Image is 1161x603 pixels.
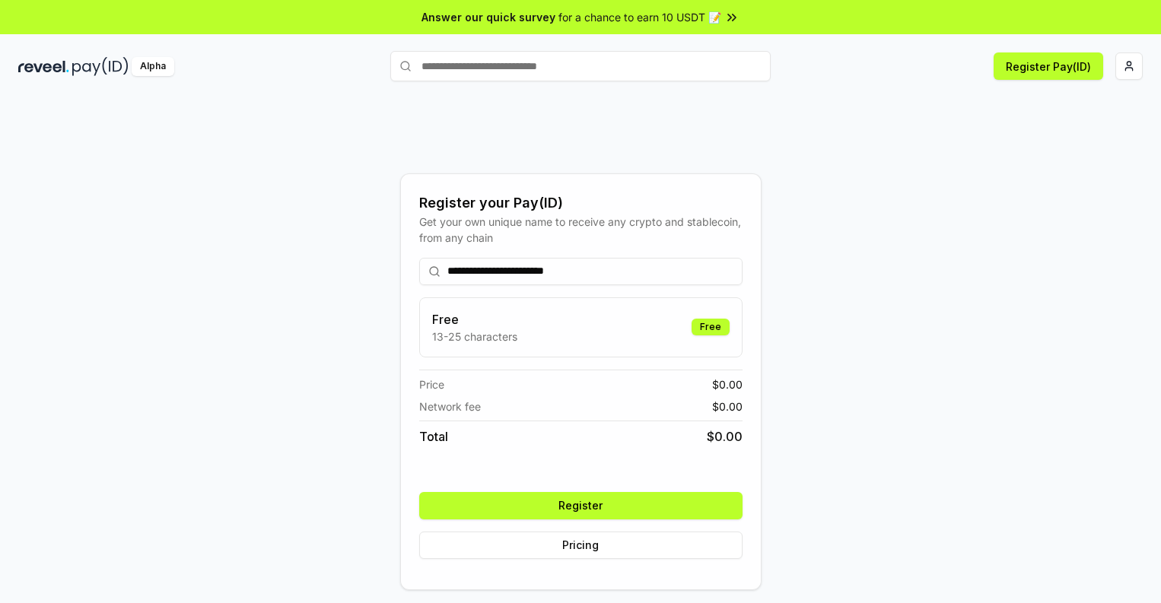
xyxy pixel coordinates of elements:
[432,328,517,344] p: 13-25 characters
[558,9,721,25] span: for a chance to earn 10 USDT 📝
[707,427,743,446] span: $ 0.00
[419,376,444,392] span: Price
[419,192,743,214] div: Register your Pay(ID)
[419,214,743,246] div: Get your own unique name to receive any crypto and stablecoin, from any chain
[692,319,730,335] div: Free
[419,532,743,559] button: Pricing
[421,9,555,25] span: Answer our quick survey
[432,310,517,328] h3: Free
[419,427,448,446] span: Total
[18,57,69,76] img: reveel_dark
[994,52,1103,80] button: Register Pay(ID)
[419,492,743,519] button: Register
[132,57,174,76] div: Alpha
[419,398,481,414] span: Network fee
[712,376,743,392] span: $ 0.00
[712,398,743,414] span: $ 0.00
[72,57,129,76] img: pay_id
